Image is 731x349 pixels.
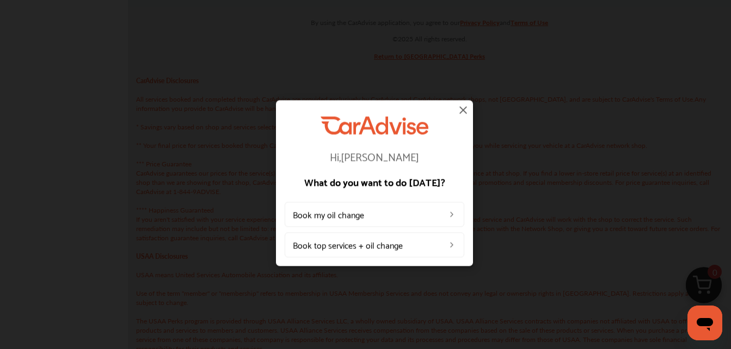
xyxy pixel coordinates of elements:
[321,116,428,134] img: CarAdvise Logo
[285,151,464,162] p: Hi, [PERSON_NAME]
[447,241,456,250] img: left_arrow_icon.0f472efe.svg
[447,210,456,219] img: left_arrow_icon.0f472efe.svg
[285,177,464,187] p: What do you want to do [DATE]?
[457,103,470,116] img: close-icon.a004319c.svg
[285,202,464,227] a: Book my oil change
[285,233,464,258] a: Book top services + oil change
[687,306,722,340] iframe: Button to launch messaging window, conversation in progress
